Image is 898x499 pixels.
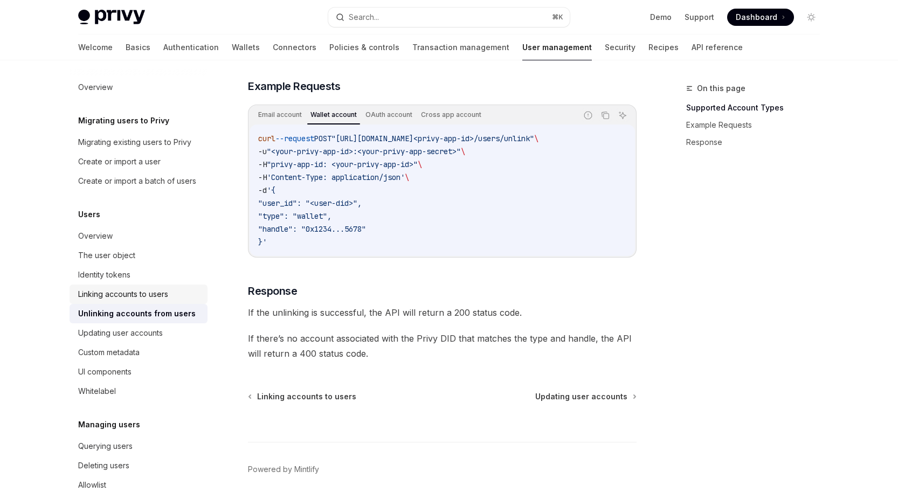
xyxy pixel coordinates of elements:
div: Linking accounts to users [78,288,168,301]
a: Basics [126,34,150,60]
h5: Migrating users to Privy [78,114,169,127]
img: light logo [78,10,145,25]
a: Allowlist [70,475,208,495]
a: Overview [70,78,208,97]
span: "<your-privy-app-id>:<your-privy-app-secret>" [267,147,461,156]
span: Linking accounts to users [257,391,356,402]
span: Dashboard [736,12,777,23]
div: Updating user accounts [78,327,163,339]
div: Allowlist [78,479,106,491]
a: Create or import a batch of users [70,171,208,191]
span: Response [248,283,297,299]
a: Example Requests [686,116,828,134]
div: Custom metadata [78,346,140,359]
a: Powered by Mintlify [248,464,319,475]
h5: Users [78,208,100,221]
span: On this page [697,82,745,95]
span: '{ [267,185,275,195]
span: }' [258,237,267,247]
span: \ [418,160,422,169]
a: Updating user accounts [70,323,208,343]
button: Report incorrect code [581,108,595,122]
a: Custom metadata [70,343,208,362]
a: Unlinking accounts from users [70,304,208,323]
span: Updating user accounts [535,391,627,402]
a: Connectors [273,34,316,60]
div: Overview [78,230,113,242]
button: Copy the contents from the code block [598,108,612,122]
a: User management [522,34,592,60]
span: -H [258,160,267,169]
a: Welcome [78,34,113,60]
a: Authentication [163,34,219,60]
a: Deleting users [70,456,208,475]
span: -H [258,172,267,182]
button: Ask AI [616,108,630,122]
span: \ [405,172,409,182]
span: "privy-app-id: <your-privy-app-id>" [267,160,418,169]
a: Wallets [232,34,260,60]
div: Search... [349,11,379,24]
div: OAuth account [362,108,416,121]
div: Email account [255,108,305,121]
a: Whitelabel [70,382,208,401]
a: Policies & controls [329,34,399,60]
div: UI components [78,365,132,378]
a: Overview [70,226,208,246]
div: Create or import a user [78,155,161,168]
span: --request [275,134,314,143]
span: If the unlinking is successful, the API will return a 200 status code. [248,305,637,320]
span: ⌘ K [552,13,563,22]
button: Toggle dark mode [803,9,820,26]
a: Updating user accounts [535,391,635,402]
a: Migrating existing users to Privy [70,133,208,152]
a: Dashboard [727,9,794,26]
div: Deleting users [78,459,129,472]
div: The user object [78,249,135,262]
a: Recipes [648,34,679,60]
button: Search...⌘K [328,8,570,27]
div: Querying users [78,440,133,453]
span: "type": "wallet", [258,211,331,221]
h5: Managing users [78,418,140,431]
span: Example Requests [248,79,340,94]
div: Whitelabel [78,385,116,398]
a: Transaction management [412,34,509,60]
a: Create or import a user [70,152,208,171]
div: Wallet account [307,108,360,121]
a: API reference [692,34,743,60]
div: Cross app account [418,108,485,121]
span: 'Content-Type: application/json' [267,172,405,182]
div: Unlinking accounts from users [78,307,196,320]
a: Querying users [70,436,208,456]
span: "handle": "0x1234...5678" [258,224,366,234]
span: "[URL][DOMAIN_NAME]<privy-app-id>/users/unlink" [331,134,534,143]
div: Identity tokens [78,268,130,281]
span: \ [461,147,465,156]
a: Demo [650,12,672,23]
a: Linking accounts to users [70,285,208,304]
a: Support [685,12,714,23]
span: If there’s no account associated with the Privy DID that matches the type and handle, the API wil... [248,331,637,361]
a: Identity tokens [70,265,208,285]
span: -u [258,147,267,156]
span: POST [314,134,331,143]
span: curl [258,134,275,143]
a: Supported Account Types [686,99,828,116]
a: Security [605,34,635,60]
div: Overview [78,81,113,94]
a: The user object [70,246,208,265]
div: Create or import a batch of users [78,175,196,188]
a: Linking accounts to users [249,391,356,402]
a: Response [686,134,828,151]
a: UI components [70,362,208,382]
span: \ [534,134,538,143]
span: "user_id": "<user-did>", [258,198,362,208]
span: -d [258,185,267,195]
div: Migrating existing users to Privy [78,136,191,149]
